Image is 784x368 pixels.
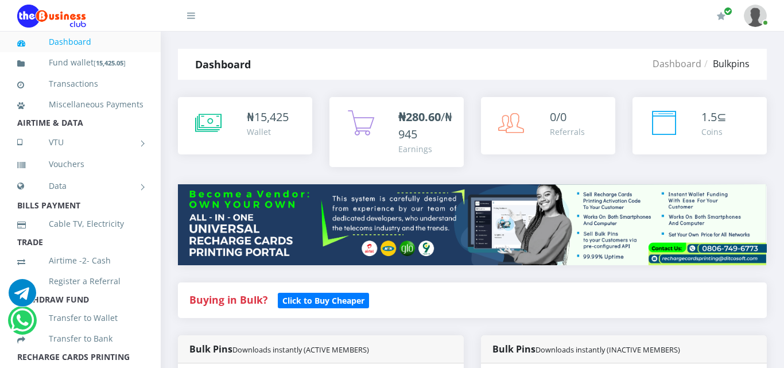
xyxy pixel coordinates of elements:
div: Coins [701,126,727,138]
img: User [744,5,767,27]
a: ₦15,425 Wallet [178,97,312,154]
a: Click to Buy Cheaper [278,293,369,307]
strong: Dashboard [195,57,251,71]
div: Wallet [247,126,289,138]
strong: Buying in Bulk? [189,293,267,307]
a: ₦280.60/₦945 Earnings [329,97,464,167]
a: Transactions [17,71,143,97]
a: 0/0 Referrals [481,97,615,154]
li: Bulkpins [701,57,750,71]
a: Airtime -2- Cash [17,247,143,274]
img: multitenant_rcp.png [178,184,767,265]
div: Earnings [398,143,452,155]
a: Dashboard [17,29,143,55]
strong: Bulk Pins [492,343,680,355]
span: 1.5 [701,109,717,125]
a: Fund wallet[15,425.05] [17,49,143,76]
b: Click to Buy Cheaper [282,295,364,306]
div: ₦ [247,109,289,126]
b: 15,425.05 [96,59,123,67]
small: [ ] [94,59,126,67]
small: Downloads instantly (INACTIVE MEMBERS) [535,344,680,355]
a: Chat for support [9,288,36,307]
a: Vouchers [17,151,143,177]
div: Referrals [550,126,585,138]
a: Cable TV, Electricity [17,211,143,237]
img: Logo [17,5,86,28]
a: Miscellaneous Payments [17,91,143,118]
a: Register a Referral [17,268,143,295]
span: /₦945 [398,109,452,142]
a: Dashboard [653,57,701,70]
small: Downloads instantly (ACTIVE MEMBERS) [232,344,369,355]
a: VTU [17,128,143,157]
div: ⊆ [701,109,727,126]
a: Transfer to Wallet [17,305,143,331]
strong: Bulk Pins [189,343,369,355]
span: 0/0 [550,109,566,125]
a: Data [17,172,143,200]
span: 15,425 [254,109,289,125]
span: Renew/Upgrade Subscription [724,7,732,16]
a: Chat for support [10,315,34,334]
b: ₦280.60 [398,109,441,125]
a: Transfer to Bank [17,326,143,352]
i: Renew/Upgrade Subscription [717,11,725,21]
